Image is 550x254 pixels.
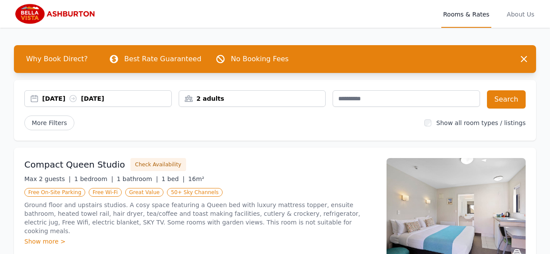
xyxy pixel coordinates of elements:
span: More Filters [24,115,74,130]
div: Show more > [24,237,376,246]
p: No Booking Fees [231,54,289,64]
button: Search [487,90,526,109]
span: 1 bedroom | [74,175,113,182]
span: 16m² [188,175,204,182]
button: Check Availability [130,158,186,171]
p: Ground floor and upstairs studios. A cosy space featuring a Queen bed with luxury mattress topper... [24,201,376,235]
span: 50+ Sky Channels [167,188,223,197]
p: Best Rate Guaranteed [124,54,201,64]
span: 1 bathroom | [117,175,158,182]
div: [DATE] [DATE] [42,94,171,103]
label: Show all room types / listings [437,119,526,126]
span: Great Value [125,188,163,197]
span: Why Book Direct? [19,50,95,68]
span: Free On-Site Parking [24,188,85,197]
h3: Compact Queen Studio [24,158,125,171]
span: Free Wi-Fi [89,188,122,197]
div: 2 adults [179,94,326,103]
span: Max 2 guests | [24,175,71,182]
img: Bella Vista Ashburton [14,3,97,24]
span: 1 bed | [161,175,184,182]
